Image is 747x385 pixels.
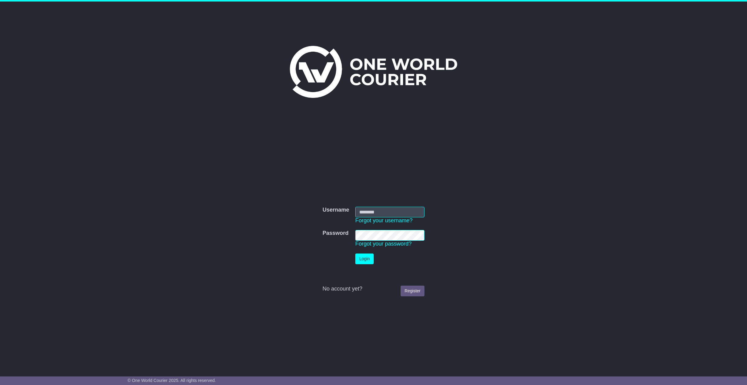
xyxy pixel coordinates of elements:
[355,241,412,247] a: Forgot your password?
[290,46,457,98] img: One World
[323,207,349,213] label: Username
[355,217,413,224] a: Forgot your username?
[323,286,424,292] div: No account yet?
[401,286,424,296] a: Register
[355,254,374,264] button: Login
[323,230,349,237] label: Password
[128,378,216,383] span: © One World Courier 2025. All rights reserved.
